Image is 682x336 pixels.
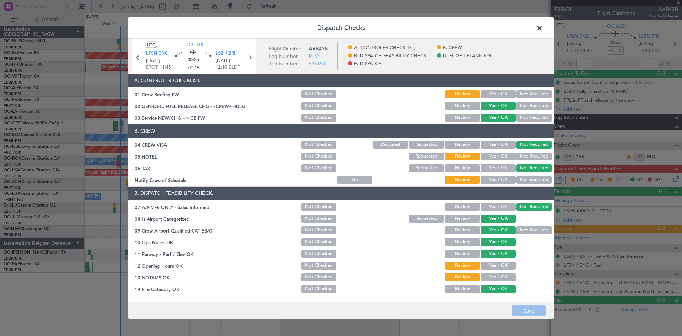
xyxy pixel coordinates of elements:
[516,153,552,160] button: Not Required
[516,203,552,211] button: Not Required
[516,114,552,122] button: Not Required
[516,141,552,149] button: Not Required
[128,17,554,38] header: Dispatch Checks
[516,226,552,234] button: Not Required
[516,90,552,98] button: Not Required
[516,164,552,172] button: Not Required
[516,102,552,110] button: Not Required
[516,176,552,184] button: Not Required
